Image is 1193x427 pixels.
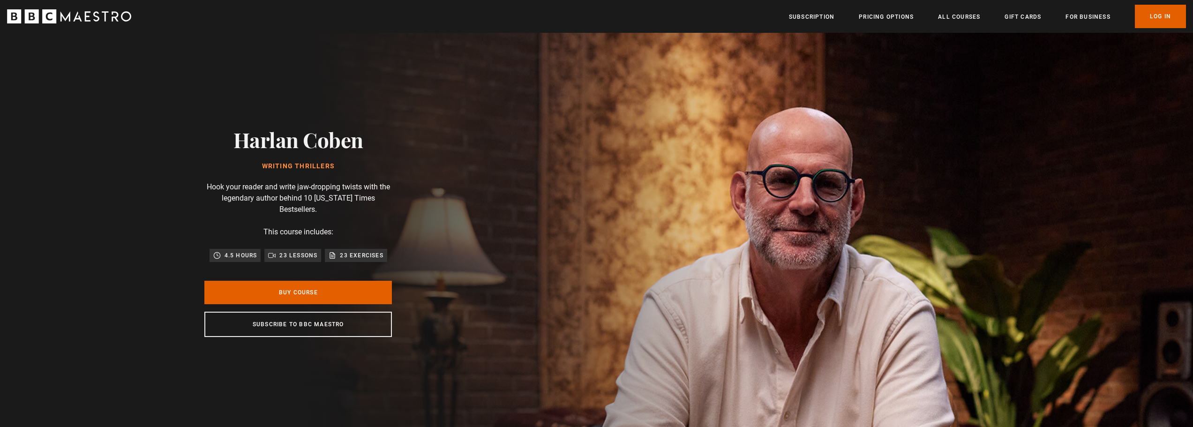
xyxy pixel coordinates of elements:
p: Hook your reader and write jaw-dropping twists with the legendary author behind 10 [US_STATE] Tim... [204,181,392,215]
a: Gift Cards [1005,12,1041,22]
a: Subscription [789,12,834,22]
a: All Courses [938,12,980,22]
p: This course includes: [263,226,333,238]
a: Pricing Options [859,12,914,22]
h1: Writing Thrillers [233,163,363,170]
p: 23 exercises [340,251,383,260]
nav: Primary [789,5,1186,28]
h2: Harlan Coben [233,127,363,151]
svg: BBC Maestro [7,9,131,23]
a: Buy Course [204,281,392,304]
p: 4.5 hours [225,251,257,260]
a: For business [1065,12,1110,22]
a: Log In [1135,5,1186,28]
a: Subscribe to BBC Maestro [204,312,392,337]
p: 23 lessons [279,251,317,260]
